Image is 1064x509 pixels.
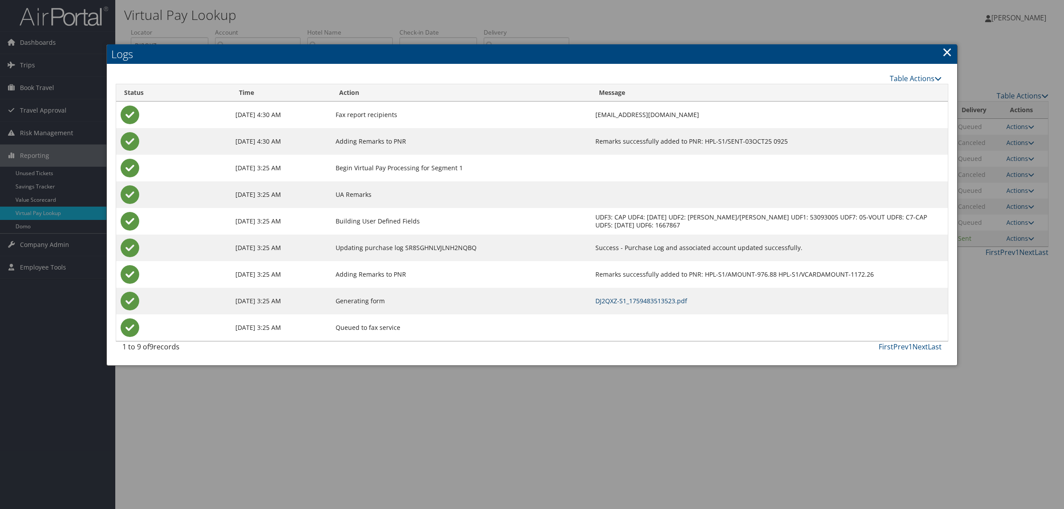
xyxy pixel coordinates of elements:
a: Next [912,342,928,352]
td: [DATE] 3:25 AM [231,155,331,181]
td: [DATE] 4:30 AM [231,128,331,155]
a: DJ2QXZ-S1_1759483513523.pdf [595,297,687,305]
td: [DATE] 3:25 AM [231,208,331,235]
td: Remarks successfully added to PNR: HPL-S1/SENT-03OCT25 0925 [591,128,948,155]
a: 1 [908,342,912,352]
td: [DATE] 3:25 AM [231,288,331,314]
a: Last [928,342,942,352]
th: Message: activate to sort column ascending [591,84,948,102]
td: Remarks successfully added to PNR: HPL-S1/AMOUNT-976.88 HPL-S1/VCARDAMOUNT-1172.26 [591,261,948,288]
a: Prev [893,342,908,352]
td: [DATE] 3:25 AM [231,235,331,261]
td: Updating purchase log SR8SGHNLVJLNH2NQBQ [331,235,591,261]
td: Queued to fax service [331,314,591,341]
td: Success - Purchase Log and associated account updated successfully. [591,235,948,261]
a: First [879,342,893,352]
td: UA Remarks [331,181,591,208]
a: Table Actions [890,74,942,83]
td: Begin Virtual Pay Processing for Segment 1 [331,155,591,181]
th: Status: activate to sort column ascending [116,84,231,102]
td: UDF3: CAP UDF4: [DATE] UDF2: [PERSON_NAME]/[PERSON_NAME] UDF1: 53093005 UDF7: 05-VOUT UDF8: C7-CA... [591,208,948,235]
div: 1 to 9 of records [122,341,317,356]
h2: Logs [107,44,957,64]
td: Adding Remarks to PNR [331,128,591,155]
td: [EMAIL_ADDRESS][DOMAIN_NAME] [591,102,948,128]
span: 9 [149,342,153,352]
th: Action: activate to sort column ascending [331,84,591,102]
td: Adding Remarks to PNR [331,261,591,288]
td: Generating form [331,288,591,314]
td: Building User Defined Fields [331,208,591,235]
td: Fax report recipients [331,102,591,128]
td: [DATE] 4:30 AM [231,102,331,128]
a: Close [942,43,952,61]
th: Time: activate to sort column ascending [231,84,331,102]
td: [DATE] 3:25 AM [231,261,331,288]
td: [DATE] 3:25 AM [231,181,331,208]
td: [DATE] 3:25 AM [231,314,331,341]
